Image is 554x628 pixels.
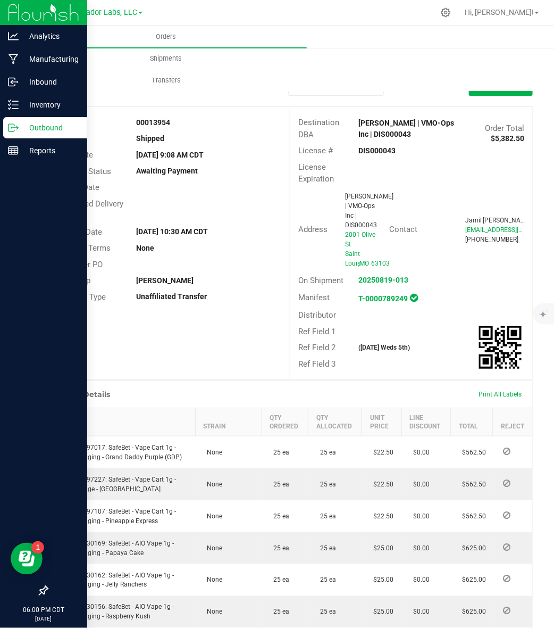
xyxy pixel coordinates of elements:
[202,608,222,616] span: None
[408,513,430,520] span: $0.00
[298,310,336,320] span: Distributor
[359,344,410,351] strong: ([DATE] Weds 5th)
[262,408,308,436] th: Qty Ordered
[136,134,164,143] strong: Shipped
[499,448,515,455] span: Reject Inventory
[5,615,82,623] p: [DATE]
[5,606,82,615] p: 06:00 PM CDT
[345,193,393,229] span: [PERSON_NAME] | VMO-Ops Inc | DIS000043
[54,508,177,525] span: M00001297107: SafeBet - Vape Cart 1g - Final Packaging - Pineapple Express
[408,576,430,584] span: $0.00
[298,293,330,302] span: Manifest
[8,77,19,87] inline-svg: Inbound
[359,294,408,303] a: T-0000789249
[136,292,207,301] strong: Unaffiliated Transfer
[19,121,82,134] p: Outbound
[136,54,197,63] span: Shipments
[368,576,394,584] span: $25.00
[74,8,137,17] span: Curador Labs, LLC
[8,122,19,133] inline-svg: Outbound
[19,144,82,157] p: Reports
[315,576,336,584] span: 25 ea
[31,541,44,554] iframe: Resource center unread badge
[408,481,430,488] span: $0.00
[457,481,486,488] span: $562.50
[315,449,336,456] span: 25 ea
[499,512,515,518] span: Reject Inventory
[408,608,430,616] span: $0.00
[55,199,123,221] span: Requested Delivery Date
[268,449,289,456] span: 25 ea
[499,544,515,550] span: Reject Inventory
[26,47,307,70] a: Shipments
[136,151,204,159] strong: [DATE] 9:08 AM CDT
[450,408,492,436] th: Total
[26,69,307,92] a: Transfers
[492,408,532,436] th: Reject
[54,572,174,589] span: M00002130162: SafeBet - AIO Vape 1g - Final Packaging - Jelly Ranchers
[268,481,289,488] span: 25 ea
[298,359,335,369] span: Ref Field 3
[362,408,402,436] th: Unit Price
[457,544,486,552] span: $625.00
[315,608,336,616] span: 25 ea
[298,225,328,234] span: Address
[136,276,194,285] strong: [PERSON_NAME]
[358,260,359,267] span: ,
[465,217,482,224] span: Jamil
[368,513,394,520] span: $22.50
[359,276,409,284] a: 20250819-013
[136,227,208,236] strong: [DATE] 10:30 AM CDT
[136,118,170,127] strong: 00013954
[26,26,307,48] a: Orders
[457,576,486,584] span: $625.00
[315,544,336,552] span: 25 ea
[368,544,394,552] span: $25.00
[298,327,335,336] span: Ref Field 1
[345,231,375,248] span: 2001 Olive St
[298,343,335,352] span: Ref Field 2
[368,449,394,456] span: $22.50
[195,408,262,436] th: Strain
[345,250,360,267] span: Saint Louis
[389,225,417,234] span: Contact
[308,408,362,436] th: Qty Allocated
[19,98,82,111] p: Inventory
[457,608,486,616] span: $625.00
[465,8,534,16] span: Hi, [PERSON_NAME]!
[298,162,334,184] span: License Expiration
[8,31,19,42] inline-svg: Analytics
[359,146,396,155] strong: DIS000043
[315,513,336,520] span: 25 ea
[54,540,174,557] span: M00002130169: SafeBet - AIO Vape 1g - Final Packaging - Papaya Cake
[457,449,486,456] span: $562.50
[19,30,82,43] p: Analytics
[368,481,394,488] span: $22.50
[359,260,369,267] span: MO
[54,444,182,461] span: M00001297017: SafeBet - Vape Cart 1g - Final Packaging - Grand Daddy Purple (GDP)
[479,326,522,369] img: Scan me!
[268,544,289,552] span: 25 ea
[408,449,430,456] span: $0.00
[401,408,450,436] th: Line Discount
[491,134,524,143] strong: $5,382.50
[202,513,222,520] span: None
[19,53,82,65] p: Manufacturing
[137,76,195,85] span: Transfers
[268,576,289,584] span: 25 ea
[19,76,82,88] p: Inbound
[202,544,222,552] span: None
[315,481,336,488] span: 25 ea
[410,292,418,303] span: In Sync
[136,244,154,252] strong: None
[8,145,19,156] inline-svg: Reports
[268,608,289,616] span: 25 ea
[499,608,515,614] span: Reject Inventory
[11,543,43,575] iframe: Resource center
[202,449,222,456] span: None
[485,123,524,133] span: Order Total
[298,146,333,155] span: License #
[136,167,198,175] strong: Awaiting Payment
